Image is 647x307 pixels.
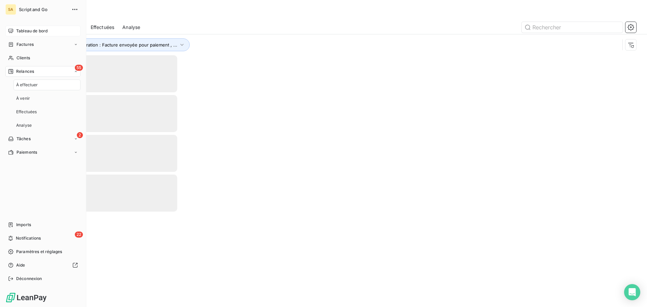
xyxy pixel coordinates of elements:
[77,132,83,138] span: 2
[5,260,81,271] a: Aide
[16,82,38,88] span: À effectuer
[522,22,623,33] input: Rechercher
[19,7,67,12] span: Script and Go
[16,262,25,268] span: Aide
[5,292,47,303] img: Logo LeanPay
[75,232,83,238] span: 22
[16,276,42,282] span: Déconnexion
[5,4,16,15] div: SA
[16,109,37,115] span: Effectuées
[16,222,31,228] span: Imports
[75,65,83,71] span: 55
[16,235,41,241] span: Notifications
[16,68,34,74] span: Relances
[17,136,31,142] span: Tâches
[624,284,640,300] div: Open Intercom Messenger
[17,55,30,61] span: Clients
[17,149,37,155] span: Paiements
[91,24,115,31] span: Effectuées
[16,28,48,34] span: Tableau de bord
[17,41,34,48] span: Factures
[48,38,190,51] button: Type de facturation : Facture envoyée pour paiement , ...
[122,24,140,31] span: Analyse
[16,249,62,255] span: Paramètres et réglages
[58,42,177,48] span: Type de facturation : Facture envoyée pour paiement , ...
[16,95,30,101] span: À venir
[16,122,32,128] span: Analyse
